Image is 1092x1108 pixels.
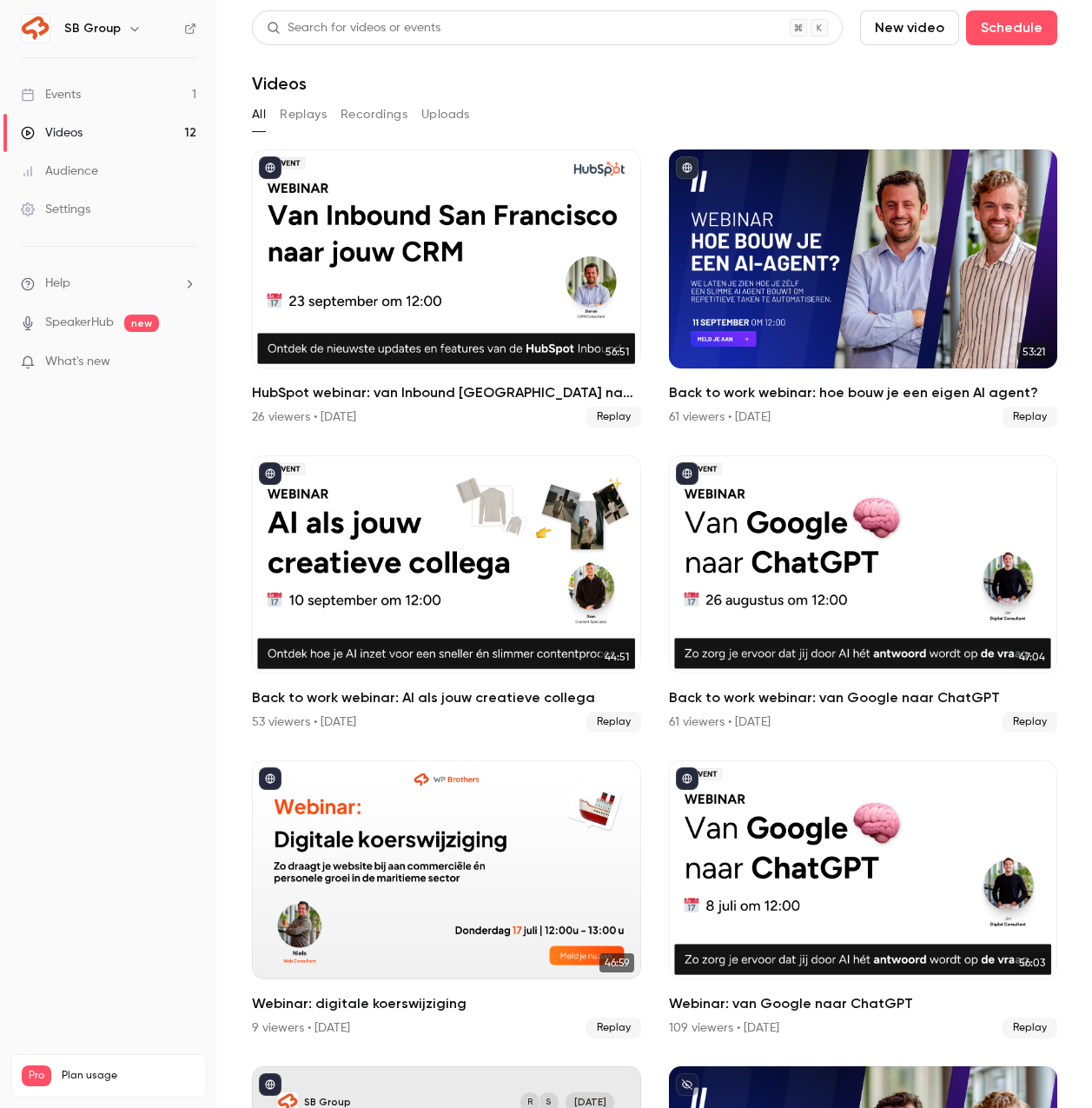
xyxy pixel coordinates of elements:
span: 53:21 [1017,342,1050,362]
span: Replay [1003,407,1057,428]
span: Plan usage [62,1069,195,1083]
span: Help [45,275,70,293]
a: 47:04Back to work webinar: van Google naar ChatGPT61 viewers • [DATE]Replay [669,455,1058,733]
a: 56:03Webinar: van Google naar ChatGPT109 viewers • [DATE]Replay [669,760,1058,1038]
h2: Back to work webinar: van Google naar ChatGPT [669,687,1058,708]
span: What's new [45,353,110,371]
span: new [124,315,159,332]
div: Events [21,86,81,103]
span: 47:04 [1014,647,1050,667]
li: Webinar: van Google naar ChatGPT [669,760,1058,1038]
span: Replay [1003,712,1057,733]
h2: HubSpot webinar: van Inbound [GEOGRAPHIC_DATA] naar jouw CRM [252,382,641,403]
div: 109 viewers • [DATE] [669,1019,779,1037]
span: Pro [22,1065,51,1086]
button: Replays [280,101,327,129]
button: published [676,462,698,485]
h2: Back to work webinar: AI als jouw creatieve collega [252,687,641,708]
div: 53 viewers • [DATE] [252,713,356,731]
h2: Webinar: van Google naar ChatGPT [669,993,1058,1014]
button: published [259,462,281,485]
div: 26 viewers • [DATE] [252,408,356,426]
li: help-dropdown-opener [21,275,196,293]
div: Settings [21,201,90,218]
h2: Back to work webinar: hoe bouw je een eigen AI agent? [669,382,1058,403]
span: Replay [586,1018,641,1038]
button: published [676,767,698,790]
button: Recordings [341,101,407,129]
iframe: Noticeable Trigger [175,355,196,370]
section: Videos [252,10,1057,1098]
button: published [676,156,698,179]
span: 46:59 [599,953,634,972]
span: 56:51 [600,342,634,362]
div: 61 viewers • [DATE] [669,408,771,426]
a: 46:59Webinar: digitale koerswijziging9 viewers • [DATE]Replay [252,760,641,1038]
li: Back to work webinar: AI als jouw creatieve collega [252,455,641,733]
a: 56:51HubSpot webinar: van Inbound [GEOGRAPHIC_DATA] naar jouw CRM26 viewers • [DATE]Replay [252,149,641,428]
a: 53:21Back to work webinar: hoe bouw je een eigen AI agent?61 viewers • [DATE]Replay [669,149,1058,428]
button: Schedule [966,10,1057,45]
button: Uploads [421,101,470,129]
li: HubSpot webinar: van Inbound San Francisco naar jouw CRM [252,149,641,428]
span: 44:51 [599,647,634,667]
div: Audience [21,163,98,180]
span: Replay [586,407,641,428]
img: SB Group [22,15,50,43]
button: All [252,101,266,129]
li: Back to work webinar: hoe bouw je een eigen AI agent? [669,149,1058,428]
a: 44:51Back to work webinar: AI als jouw creatieve collega53 viewers • [DATE]Replay [252,455,641,733]
button: unpublished [676,1073,698,1096]
button: published [259,767,281,790]
button: published [259,156,281,179]
h1: Videos [252,73,307,94]
li: Back to work webinar: van Google naar ChatGPT [669,455,1058,733]
h2: Webinar: digitale koerswijziging [252,993,641,1014]
div: 61 viewers • [DATE] [669,713,771,731]
div: 9 viewers • [DATE] [252,1019,350,1037]
span: 56:03 [1014,953,1050,972]
div: Search for videos or events [267,19,440,37]
span: Replay [1003,1018,1057,1038]
span: Replay [586,712,641,733]
li: Webinar: digitale koerswijziging [252,760,641,1038]
h6: SB Group [64,20,121,37]
button: New video [860,10,959,45]
a: SpeakerHub [45,314,114,332]
div: Videos [21,124,83,142]
button: published [259,1073,281,1096]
